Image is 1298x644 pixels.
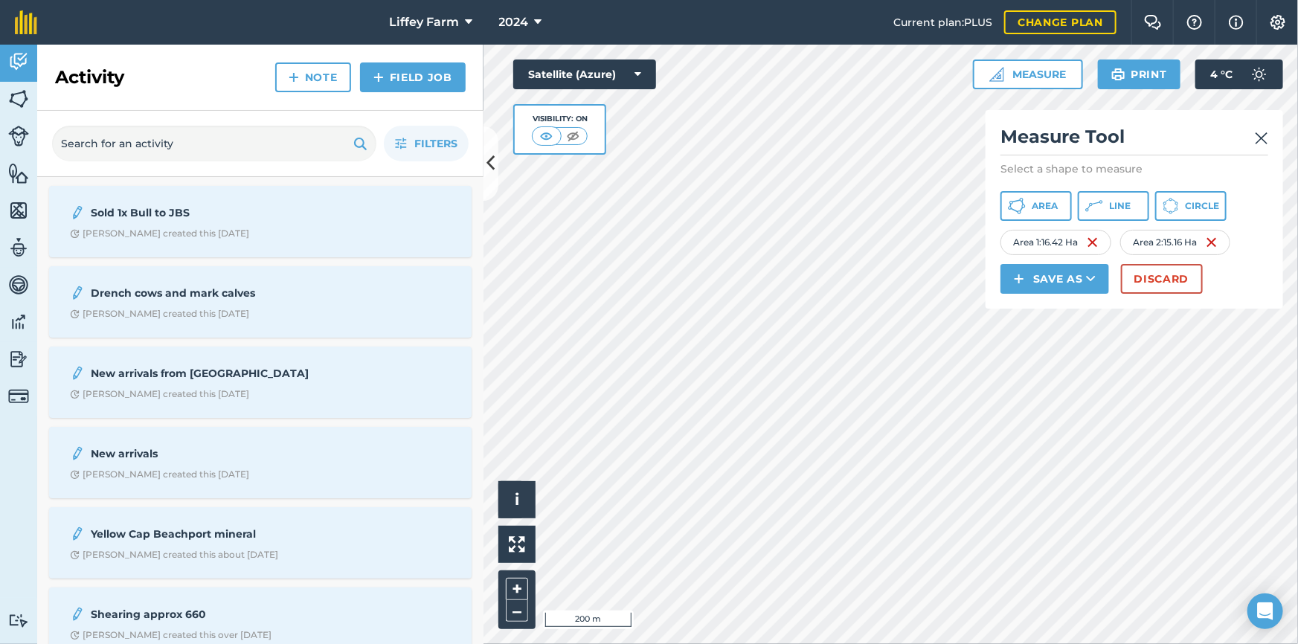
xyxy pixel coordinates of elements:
button: Measure [973,59,1083,89]
h2: Activity [55,65,124,89]
div: Visibility: On [532,113,588,125]
button: Filters [384,126,469,161]
img: svg+xml;base64,PD94bWwgdmVyc2lvbj0iMS4wIiBlbmNvZGluZz0idXRmLTgiPz4KPCEtLSBHZW5lcmF0b3I6IEFkb2JlIE... [70,284,85,302]
button: i [498,481,536,518]
img: svg+xml;base64,PD94bWwgdmVyc2lvbj0iMS4wIiBlbmNvZGluZz0idXRmLTgiPz4KPCEtLSBHZW5lcmF0b3I6IEFkb2JlIE... [8,311,29,333]
button: Print [1098,59,1181,89]
div: Area 2 : 15.16 Ha [1120,230,1230,255]
img: Clock with arrow pointing clockwise [70,550,80,560]
img: svg+xml;base64,PHN2ZyB4bWxucz0iaHR0cDovL3d3dy53My5vcmcvMjAwMC9zdmciIHdpZHRoPSIxNiIgaGVpZ2h0PSIyNC... [1087,234,1099,251]
div: [PERSON_NAME] created this [DATE] [70,308,249,320]
strong: New arrivals from [GEOGRAPHIC_DATA] [91,365,327,381]
img: Four arrows, one pointing top left, one top right, one bottom right and the last bottom left [509,536,525,553]
img: svg+xml;base64,PHN2ZyB4bWxucz0iaHR0cDovL3d3dy53My5vcmcvMjAwMC9zdmciIHdpZHRoPSIxNCIgaGVpZ2h0PSIyNC... [373,68,384,86]
img: svg+xml;base64,PD94bWwgdmVyc2lvbj0iMS4wIiBlbmNvZGluZz0idXRmLTgiPz4KPCEtLSBHZW5lcmF0b3I6IEFkb2JlIE... [8,126,29,146]
img: svg+xml;base64,PD94bWwgdmVyc2lvbj0iMS4wIiBlbmNvZGluZz0idXRmLTgiPz4KPCEtLSBHZW5lcmF0b3I6IEFkb2JlIE... [8,386,29,407]
img: Ruler icon [989,67,1004,82]
a: Note [275,62,351,92]
span: i [515,490,519,509]
button: Discard [1121,264,1203,294]
img: Clock with arrow pointing clockwise [70,309,80,319]
div: [PERSON_NAME] created this [DATE] [70,388,249,400]
strong: New arrivals [91,445,327,462]
img: svg+xml;base64,PHN2ZyB4bWxucz0iaHR0cDovL3d3dy53My5vcmcvMjAwMC9zdmciIHdpZHRoPSIxOSIgaGVpZ2h0PSIyNC... [353,135,367,152]
img: svg+xml;base64,PHN2ZyB4bWxucz0iaHR0cDovL3d3dy53My5vcmcvMjAwMC9zdmciIHdpZHRoPSIxNCIgaGVpZ2h0PSIyNC... [289,68,299,86]
img: svg+xml;base64,PD94bWwgdmVyc2lvbj0iMS4wIiBlbmNvZGluZz0idXRmLTgiPz4KPCEtLSBHZW5lcmF0b3I6IEFkb2JlIE... [70,605,85,623]
div: Area 1 : 16.42 Ha [1000,230,1111,255]
img: A question mark icon [1186,15,1204,30]
img: Clock with arrow pointing clockwise [70,470,80,480]
img: svg+xml;base64,PHN2ZyB4bWxucz0iaHR0cDovL3d3dy53My5vcmcvMjAwMC9zdmciIHdpZHRoPSI1MCIgaGVpZ2h0PSI0MC... [564,129,582,144]
img: svg+xml;base64,PHN2ZyB4bWxucz0iaHR0cDovL3d3dy53My5vcmcvMjAwMC9zdmciIHdpZHRoPSI1NiIgaGVpZ2h0PSI2MC... [8,199,29,222]
img: svg+xml;base64,PD94bWwgdmVyc2lvbj0iMS4wIiBlbmNvZGluZz0idXRmLTgiPz4KPCEtLSBHZW5lcmF0b3I6IEFkb2JlIE... [8,614,29,628]
span: Area [1032,200,1058,212]
p: Select a shape to measure [1000,161,1268,176]
div: [PERSON_NAME] created this over [DATE] [70,629,272,641]
img: svg+xml;base64,PD94bWwgdmVyc2lvbj0iMS4wIiBlbmNvZGluZz0idXRmLTgiPz4KPCEtLSBHZW5lcmF0b3I6IEFkb2JlIE... [1244,59,1274,89]
img: svg+xml;base64,PHN2ZyB4bWxucz0iaHR0cDovL3d3dy53My5vcmcvMjAwMC9zdmciIHdpZHRoPSIxNiIgaGVpZ2h0PSIyNC... [1206,234,1218,251]
img: fieldmargin Logo [15,10,37,34]
img: svg+xml;base64,PD94bWwgdmVyc2lvbj0iMS4wIiBlbmNvZGluZz0idXRmLTgiPz4KPCEtLSBHZW5lcmF0b3I6IEFkb2JlIE... [70,445,85,463]
a: Drench cows and mark calvesClock with arrow pointing clockwise[PERSON_NAME] created this [DATE] [58,275,463,329]
img: svg+xml;base64,PHN2ZyB4bWxucz0iaHR0cDovL3d3dy53My5vcmcvMjAwMC9zdmciIHdpZHRoPSIxOSIgaGVpZ2h0PSIyNC... [1111,65,1125,83]
img: svg+xml;base64,PD94bWwgdmVyc2lvbj0iMS4wIiBlbmNvZGluZz0idXRmLTgiPz4KPCEtLSBHZW5lcmF0b3I6IEFkb2JlIE... [70,525,85,543]
strong: Drench cows and mark calves [91,285,327,301]
span: Line [1109,200,1131,212]
div: Open Intercom Messenger [1247,593,1283,629]
img: svg+xml;base64,PHN2ZyB4bWxucz0iaHR0cDovL3d3dy53My5vcmcvMjAwMC9zdmciIHdpZHRoPSI1NiIgaGVpZ2h0PSI2MC... [8,88,29,110]
img: svg+xml;base64,PD94bWwgdmVyc2lvbj0iMS4wIiBlbmNvZGluZz0idXRmLTgiPz4KPCEtLSBHZW5lcmF0b3I6IEFkb2JlIE... [70,364,85,382]
a: Sold 1x Bull to JBSClock with arrow pointing clockwise[PERSON_NAME] created this [DATE] [58,195,463,248]
img: svg+xml;base64,PHN2ZyB4bWxucz0iaHR0cDovL3d3dy53My5vcmcvMjAwMC9zdmciIHdpZHRoPSIxNyIgaGVpZ2h0PSIxNy... [1229,13,1244,31]
button: Area [1000,191,1072,221]
div: [PERSON_NAME] created this [DATE] [70,468,249,480]
span: Current plan : PLUS [893,14,992,30]
strong: Shearing approx 660 [91,606,327,622]
img: svg+xml;base64,PHN2ZyB4bWxucz0iaHR0cDovL3d3dy53My5vcmcvMjAwMC9zdmciIHdpZHRoPSI1MCIgaGVpZ2h0PSI0MC... [537,129,556,144]
img: svg+xml;base64,PD94bWwgdmVyc2lvbj0iMS4wIiBlbmNvZGluZz0idXRmLTgiPz4KPCEtLSBHZW5lcmF0b3I6IEFkb2JlIE... [8,236,29,259]
strong: Yellow Cap Beachport mineral [91,526,327,542]
img: svg+xml;base64,PD94bWwgdmVyc2lvbj0iMS4wIiBlbmNvZGluZz0idXRmLTgiPz4KPCEtLSBHZW5lcmF0b3I6IEFkb2JlIE... [8,51,29,73]
span: 4 ° C [1210,59,1233,89]
span: 2024 [499,13,529,31]
img: A cog icon [1269,15,1287,30]
a: New arrivalsClock with arrow pointing clockwise[PERSON_NAME] created this [DATE] [58,436,463,489]
button: Save as [1000,264,1109,294]
button: 4 °C [1195,59,1283,89]
div: [PERSON_NAME] created this [DATE] [70,228,249,239]
button: Satellite (Azure) [513,59,656,89]
a: Yellow Cap Beachport mineralClock with arrow pointing clockwise[PERSON_NAME] created this about [... [58,516,463,570]
input: Search for an activity [52,126,376,161]
img: svg+xml;base64,PHN2ZyB4bWxucz0iaHR0cDovL3d3dy53My5vcmcvMjAwMC9zdmciIHdpZHRoPSIxNCIgaGVpZ2h0PSIyNC... [1014,270,1024,288]
span: Filters [414,135,457,152]
a: New arrivals from [GEOGRAPHIC_DATA]Clock with arrow pointing clockwise[PERSON_NAME] created this ... [58,355,463,409]
button: Line [1078,191,1149,221]
img: svg+xml;base64,PD94bWwgdmVyc2lvbj0iMS4wIiBlbmNvZGluZz0idXRmLTgiPz4KPCEtLSBHZW5lcmF0b3I6IEFkb2JlIE... [70,204,85,222]
div: [PERSON_NAME] created this about [DATE] [70,549,278,561]
img: Clock with arrow pointing clockwise [70,631,80,640]
img: svg+xml;base64,PHN2ZyB4bWxucz0iaHR0cDovL3d3dy53My5vcmcvMjAwMC9zdmciIHdpZHRoPSIyMiIgaGVpZ2h0PSIzMC... [1255,129,1268,147]
a: Field Job [360,62,466,92]
img: svg+xml;base64,PD94bWwgdmVyc2lvbj0iMS4wIiBlbmNvZGluZz0idXRmLTgiPz4KPCEtLSBHZW5lcmF0b3I6IEFkb2JlIE... [8,274,29,296]
img: Two speech bubbles overlapping with the left bubble in the forefront [1144,15,1162,30]
img: Clock with arrow pointing clockwise [70,229,80,239]
img: svg+xml;base64,PHN2ZyB4bWxucz0iaHR0cDovL3d3dy53My5vcmcvMjAwMC9zdmciIHdpZHRoPSI1NiIgaGVpZ2h0PSI2MC... [8,162,29,184]
img: svg+xml;base64,PD94bWwgdmVyc2lvbj0iMS4wIiBlbmNvZGluZz0idXRmLTgiPz4KPCEtLSBHZW5lcmF0b3I6IEFkb2JlIE... [8,348,29,370]
button: – [506,600,528,622]
strong: Sold 1x Bull to JBS [91,205,327,221]
a: Change plan [1004,10,1117,34]
img: Clock with arrow pointing clockwise [70,390,80,399]
h2: Measure Tool [1000,125,1268,155]
button: + [506,578,528,600]
span: Circle [1185,200,1219,212]
span: Liffey Farm [390,13,460,31]
button: Circle [1155,191,1227,221]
